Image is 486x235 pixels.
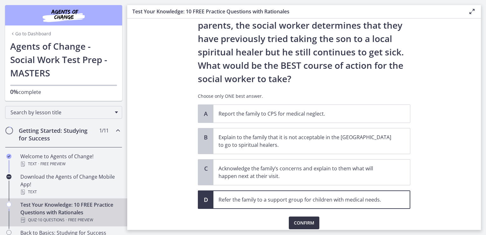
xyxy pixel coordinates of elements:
[10,109,112,116] span: Search by lesson title
[20,216,120,224] div: Quiz
[219,110,392,117] p: Report the family to CPS for medical neglect.
[99,127,108,134] span: 1 / 11
[6,154,11,159] i: Completed
[37,216,65,224] span: · 10 Questions
[20,173,120,196] div: Download the Agents of Change Mobile App!
[202,196,210,203] span: D
[38,160,39,168] span: ·
[219,196,392,203] p: Refer the family to a support group for children with medical needs.
[20,188,120,196] div: Text
[202,133,210,141] span: B
[10,88,18,96] span: 0%
[25,8,102,23] img: Agents of Change
[132,8,458,15] h3: Test Your Knowledge: 10 FREE Practice Questions with Rationales
[20,153,120,168] div: Welcome to Agents of Change!
[202,110,210,117] span: A
[5,106,122,119] div: Search by lesson title
[19,127,96,142] h2: Getting Started: Studying for Success
[198,93,410,99] p: Choose only ONE best answer.
[202,165,210,172] span: C
[68,216,93,224] span: Free preview
[10,88,117,96] p: complete
[10,31,51,37] a: Go to Dashboard
[219,133,392,149] p: Explain to the family that it is not acceptable in the [GEOGRAPHIC_DATA] to go to spiritual healers.
[294,219,314,227] span: Confirm
[289,217,319,229] button: Confirm
[20,160,120,168] div: Text
[10,39,117,80] h1: Agents of Change - Social Work Test Prep - MASTERS
[40,160,66,168] span: Free preview
[219,165,392,180] p: Acknowledge the family’s concerns and explain to them what will happen next at their visit.
[66,216,67,224] span: ·
[20,201,120,224] div: Test Your Knowledge: 10 FREE Practice Questions with Rationales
